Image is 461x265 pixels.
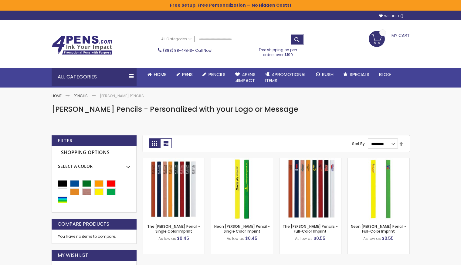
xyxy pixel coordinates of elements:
[253,45,303,57] div: Free shipping on pen orders over $199
[280,158,341,220] img: The Carpenter Pencils - Full-Color Imprint
[198,68,230,81] a: Pencils
[161,37,192,41] span: All Categories
[143,68,171,81] a: Home
[348,158,409,220] img: Neon Carpenter Pencil - Full-Color Imprint
[227,236,244,241] span: As low as
[379,71,391,78] span: Blog
[100,93,144,98] strong: [PERSON_NAME] Pencils
[350,71,369,78] span: Specials
[283,224,338,234] a: The [PERSON_NAME] Pencils - Full-Color Imprint
[211,158,273,163] a: Neon Carpenter Pencil - Single Color Imprint
[52,93,62,98] a: Home
[230,68,260,88] a: 4Pens4impact
[322,71,334,78] span: Rush
[58,146,130,159] strong: Shopping Options
[280,158,341,163] a: The Carpenter Pencils - Full-Color Imprint
[158,34,195,44] a: All Categories
[149,138,160,148] strong: Grid
[163,48,192,53] a: (888) 88-4PENS
[158,236,176,241] span: As low as
[314,235,325,241] span: $0.55
[379,14,403,18] a: Wishlist
[245,235,257,241] span: $0.45
[260,68,311,88] a: 4PROMOTIONALITEMS
[295,236,313,241] span: As low as
[177,235,189,241] span: $0.45
[171,68,198,81] a: Pens
[374,68,396,81] a: Blog
[58,137,73,144] strong: Filter
[211,158,273,220] img: Neon Carpenter Pencil - Single Color Imprint
[235,71,256,84] span: 4Pens 4impact
[52,35,112,55] img: 4Pens Custom Pens and Promotional Products
[154,71,166,78] span: Home
[52,68,137,86] div: All Categories
[52,104,410,114] h1: [PERSON_NAME] Pencils - Personalized with your Logo or Message
[311,68,338,81] a: Rush
[182,71,193,78] span: Pens
[74,93,88,98] a: Pencils
[348,158,409,163] a: Neon Carpenter Pencil - Full-Color Imprint
[208,71,225,78] span: Pencils
[338,68,374,81] a: Specials
[265,71,306,84] span: 4PROMOTIONAL ITEMS
[214,224,270,234] a: Neon [PERSON_NAME] Pencil - Single Color Imprint
[58,221,109,227] strong: Compare Products
[143,158,205,220] img: The Carpenter Pencil - Single Color Imprint
[58,252,88,259] strong: My Wish List
[163,48,212,53] span: - Call Now!
[58,159,130,169] div: Select A Color
[143,158,205,163] a: The Carpenter Pencil - Single Color Imprint
[147,224,200,234] a: The [PERSON_NAME] Pencil - Single Color Imprint
[52,230,137,244] div: You have no items to compare.
[352,141,365,146] label: Sort By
